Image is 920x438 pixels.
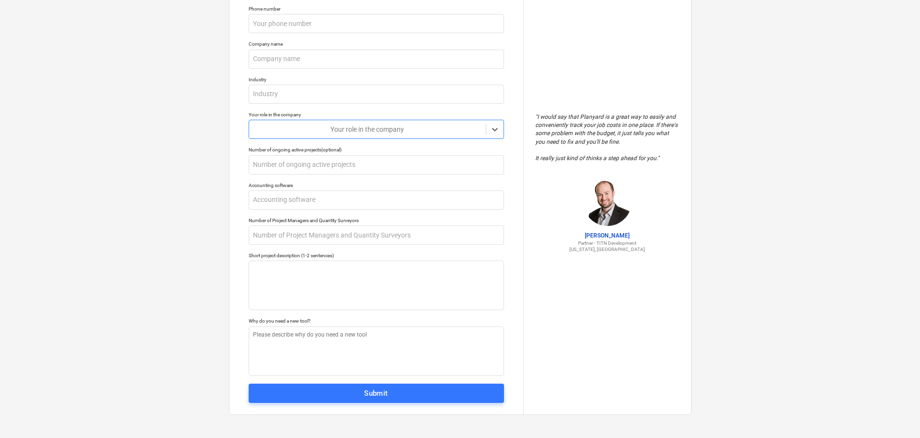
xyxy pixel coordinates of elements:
[249,252,504,259] div: Short project description (1-2 sentences)
[249,14,504,33] input: Your phone number
[249,76,504,83] div: Industry
[535,232,680,240] p: [PERSON_NAME]
[249,147,504,153] div: Number of ongoing active projects (optional)
[249,384,504,403] button: Submit
[249,225,504,245] input: Number of Project Managers and Quantity Surveyors
[249,182,504,188] div: Accounting software
[535,113,680,163] p: " I would say that Planyard is a great way to easily and conveniently track your job costs in one...
[535,246,680,252] p: [US_STATE], [GEOGRAPHIC_DATA]
[249,41,504,47] div: Company name
[583,178,631,226] img: Jordan Cohen
[249,217,504,224] div: Number of Project Managers and Quantity Surveyors
[364,387,388,400] div: Submit
[249,112,504,118] div: Your role in the company
[249,318,504,324] div: Why do you need a new tool?
[249,6,504,12] div: Phone number
[249,85,504,104] input: Industry
[872,392,920,438] iframe: Chat Widget
[249,155,504,175] input: Number of ongoing active projects
[249,50,504,69] input: Company name
[249,190,504,210] input: Accounting software
[535,240,680,246] p: Partner - TITN Development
